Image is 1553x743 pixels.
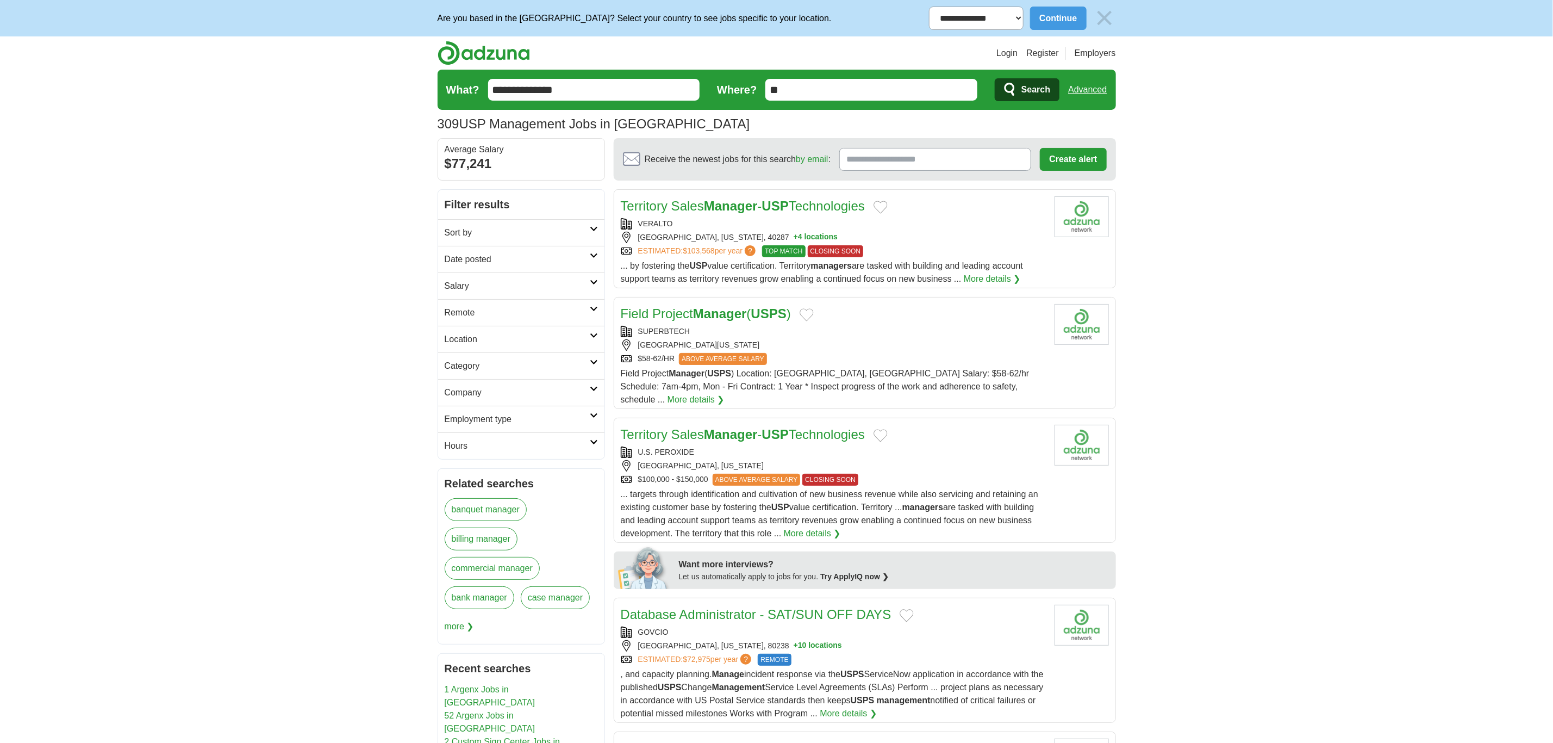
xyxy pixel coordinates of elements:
h2: Filter results [438,190,604,219]
h2: Date posted [445,253,590,266]
span: 309 [438,114,459,134]
strong: managers [902,503,944,512]
h2: Sort by [445,226,590,239]
div: $100,000 - $150,000 [621,474,1046,486]
div: $58-62/HR [621,353,1046,365]
h2: Salary [445,280,590,293]
span: Receive the newest jobs for this search : [645,153,831,166]
strong: Management [712,683,765,692]
strong: Manage [712,670,745,679]
a: Login [996,47,1018,60]
h2: Location [445,333,590,346]
span: CLOSING SOON [802,474,858,486]
strong: Manager [704,199,758,213]
span: ? [740,654,751,665]
strong: management [877,696,931,705]
span: CLOSING SOON [808,245,864,257]
a: Database Administrator - SAT/SUN OFF DAYS [621,607,891,622]
a: More details ❯ [820,707,877,720]
p: Are you based in the [GEOGRAPHIC_DATA]? Select your country to see jobs specific to your location. [438,12,832,25]
div: Average Salary [445,145,598,154]
label: What? [446,82,479,98]
a: Sort by [438,219,604,246]
strong: USPS [708,369,732,378]
strong: USP [762,199,789,213]
h2: Employment type [445,413,590,426]
div: Want more interviews? [679,558,1109,571]
a: Register [1026,47,1059,60]
a: GOVCIO [638,628,669,636]
strong: USP [762,427,789,442]
a: Date posted [438,246,604,273]
a: Territory SalesManager-USPTechnologies [621,199,865,213]
strong: Manager [693,306,747,321]
a: Try ApplyIQ now ❯ [820,572,889,581]
button: Add to favorite jobs [800,308,814,321]
a: Field ProjectManager(USPS) [621,306,791,321]
span: ... targets through identification and cultivation of new business revenue while also servicing a... [621,490,1038,538]
a: Territory SalesManager-USPTechnologies [621,427,865,442]
img: apply-iq-scientist.png [618,546,671,589]
span: $72,975 [683,655,710,664]
div: [GEOGRAPHIC_DATA], [US_STATE], 40287 [621,232,1046,243]
a: More details ❯ [964,273,1021,286]
a: Location [438,326,604,352]
span: TOP MATCH [762,245,805,257]
div: [GEOGRAPHIC_DATA][US_STATE] [621,339,1046,351]
span: ... by fostering the value certification. Territory are tasked with building and leading account ... [621,261,1024,283]
strong: USPS [840,670,864,679]
a: More details ❯ [784,527,841,540]
a: Remote [438,299,604,326]
span: $103,568 [683,246,714,255]
strong: Manager [704,427,758,442]
strong: Manager [669,369,704,378]
img: Company logo [1055,425,1109,466]
img: GovCIO logo [1055,605,1109,646]
span: ? [745,245,756,256]
button: +4 locations [794,232,838,243]
div: SUPERBTECH [621,326,1046,337]
a: Employers [1075,47,1116,60]
strong: USP [771,503,789,512]
div: U.S. PEROXIDE [621,447,1046,458]
a: case manager [521,586,590,609]
img: Company logo [1055,196,1109,237]
button: Add to favorite jobs [874,429,888,442]
a: billing manager [445,528,518,550]
div: [GEOGRAPHIC_DATA], [US_STATE] [621,460,1046,472]
label: Where? [717,82,757,98]
span: ABOVE AVERAGE SALARY [713,474,801,486]
h2: Company [445,386,590,399]
h2: Recent searches [445,660,598,677]
img: Company logo [1055,304,1109,345]
a: Hours [438,432,604,459]
a: Category [438,352,604,379]
strong: USPS [851,696,875,705]
button: Search [995,78,1059,101]
img: Adzuna logo [438,41,530,65]
a: commercial manager [445,557,540,580]
a: Employment type [438,406,604,432]
a: 52 Argenx Jobs in [GEOGRAPHIC_DATA] [445,711,535,733]
span: REMOTE [758,654,791,666]
a: Advanced [1068,79,1107,101]
span: + [794,232,798,243]
a: 1 Argenx Jobs in [GEOGRAPHIC_DATA] [445,685,535,707]
a: by email [796,154,828,164]
strong: managers [811,261,852,270]
a: ESTIMATED:$103,568per year? [638,245,758,257]
span: Field Project ( ) Location: [GEOGRAPHIC_DATA], [GEOGRAPHIC_DATA] Salary: $58-62/hr Schedule: 7am-... [621,369,1030,404]
span: ABOVE AVERAGE SALARY [679,353,767,365]
h2: Hours [445,439,590,453]
button: Create alert [1040,148,1106,171]
button: Add to favorite jobs [874,201,888,214]
h1: USP Management Jobs in [GEOGRAPHIC_DATA] [438,116,750,131]
div: Let us automatically apply to jobs for you. [679,571,1109,583]
div: VERALTO [621,218,1046,230]
h2: Category [445,360,590,373]
strong: USPS [658,683,682,692]
button: Continue [1030,7,1086,30]
button: +10 locations [794,640,842,652]
div: $77,241 [445,154,598,174]
button: Add to favorite jobs [900,609,914,622]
